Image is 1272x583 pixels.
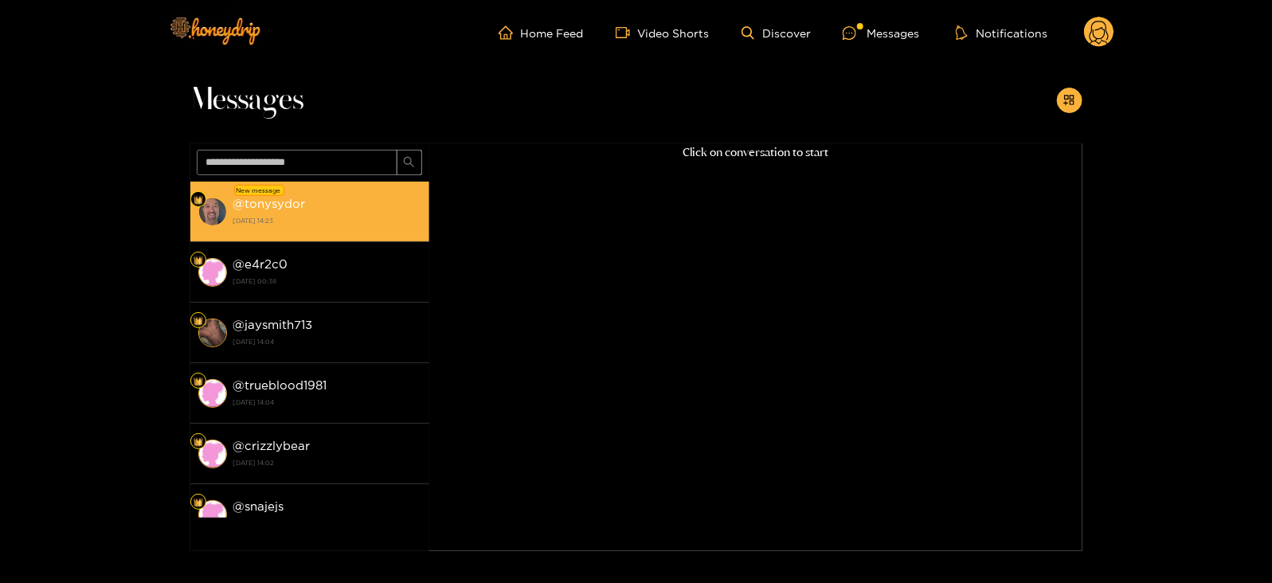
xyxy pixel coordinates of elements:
strong: @ e4r2c0 [233,257,288,271]
span: video-camera [616,25,638,40]
strong: @ crizzlybear [233,439,311,452]
a: Home Feed [499,25,584,40]
img: conversation [198,440,227,468]
a: Discover [742,26,811,40]
strong: @ tonysydor [233,197,306,210]
img: conversation [198,379,227,408]
strong: [DATE] 00:38 [233,274,421,288]
img: Fan Level [194,195,203,205]
img: conversation [198,319,227,347]
strong: [DATE] 14:23 [233,213,421,228]
img: Fan Level [194,377,203,386]
button: Notifications [951,25,1052,41]
strong: @ trueblood1981 [233,378,327,392]
div: Messages [843,24,919,42]
a: Video Shorts [616,25,710,40]
strong: @ snajejs [233,499,284,513]
strong: @ jaysmith713 [233,318,313,331]
span: Messages [190,81,304,119]
img: conversation [198,198,227,226]
strong: [DATE] 14:04 [233,395,421,409]
strong: [DATE] 14:01 [233,516,421,530]
button: appstore-add [1057,88,1082,113]
img: Fan Level [194,256,203,265]
strong: [DATE] 14:02 [233,456,421,470]
img: Fan Level [194,316,203,326]
div: New message [234,185,284,196]
button: search [397,150,422,175]
span: search [403,156,415,170]
span: home [499,25,521,40]
img: Fan Level [194,437,203,447]
img: conversation [198,258,227,287]
strong: [DATE] 14:04 [233,335,421,349]
img: Fan Level [194,498,203,507]
p: Click on conversation to start [429,143,1082,162]
img: conversation [198,500,227,529]
span: appstore-add [1063,94,1075,108]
